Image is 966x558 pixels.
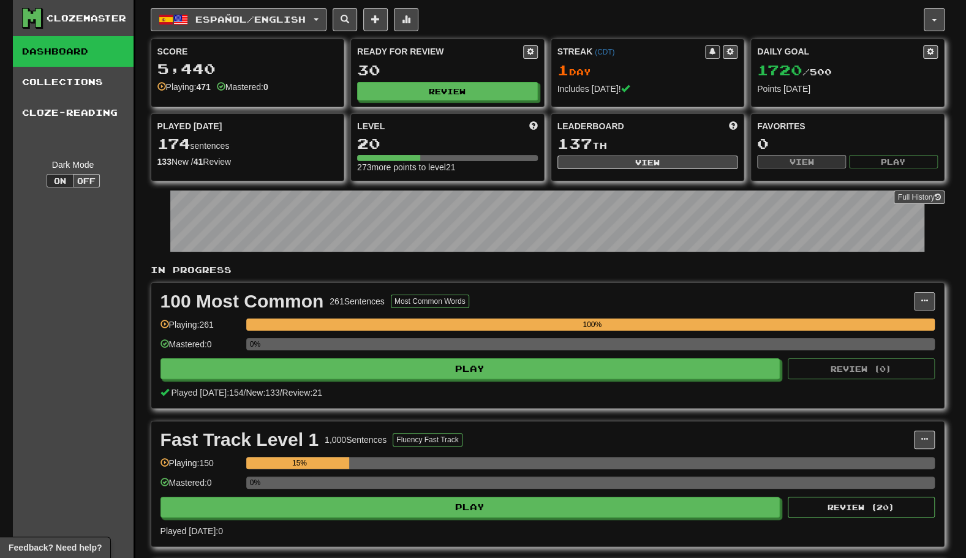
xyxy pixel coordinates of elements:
button: Review (0) [788,358,935,379]
strong: 41 [194,157,203,167]
span: Español / English [195,14,306,25]
button: On [47,174,74,187]
div: Playing: 261 [160,319,240,339]
div: Day [557,62,738,78]
div: Mastered: 0 [160,477,240,497]
div: Mastered: 0 [160,338,240,358]
button: Play [160,358,780,379]
button: Review [357,82,538,100]
button: Play [849,155,938,168]
div: 5,440 [157,61,338,77]
a: Cloze-Reading [13,97,134,128]
button: View [557,156,738,169]
div: 100% [250,319,935,331]
div: 273 more points to level 21 [357,161,538,173]
div: sentences [157,136,338,152]
div: Score [157,45,338,58]
span: 174 [157,135,191,152]
div: Dark Mode [22,159,124,171]
a: Dashboard [13,36,134,67]
button: Español/English [151,8,326,31]
span: / [280,388,282,398]
span: Score more points to level up [529,120,538,132]
span: Open feedback widget [9,541,102,554]
strong: 471 [196,82,210,92]
span: Leaderboard [557,120,624,132]
span: Played [DATE]: 0 [160,526,223,536]
div: Fast Track Level 1 [160,431,319,449]
span: Level [357,120,385,132]
button: View [757,155,846,168]
span: 1 [557,61,569,78]
div: Mastered: [217,81,268,93]
span: 1720 [757,61,802,78]
span: Played [DATE]: 154 [171,388,243,398]
button: Fluency Fast Track [393,433,462,447]
div: 20 [357,136,538,151]
div: th [557,136,738,152]
span: This week in points, UTC [729,120,738,132]
span: New: 133 [246,388,279,398]
span: 137 [557,135,592,152]
button: More stats [394,8,418,31]
span: Review: 21 [282,388,322,398]
div: 261 Sentences [330,295,385,307]
div: Includes [DATE]! [557,83,738,95]
div: Daily Goal [757,45,923,59]
a: (CDT) [595,48,614,56]
div: Playing: 150 [160,457,240,477]
button: Add sentence to collection [363,8,388,31]
div: 30 [357,62,538,78]
strong: 133 [157,157,172,167]
button: Search sentences [333,8,357,31]
div: Points [DATE] [757,83,938,95]
strong: 0 [263,82,268,92]
button: Most Common Words [391,295,469,308]
div: 15% [250,457,349,469]
button: Play [160,497,780,518]
button: Review (20) [788,497,935,518]
p: In Progress [151,264,945,276]
button: Off [73,174,100,187]
div: New / Review [157,156,338,168]
span: / 500 [757,67,832,77]
div: 0 [757,136,938,151]
div: 100 Most Common [160,292,324,311]
span: / [243,388,246,398]
a: Full History [894,190,944,204]
div: Favorites [757,120,938,132]
span: Played [DATE] [157,120,222,132]
div: Clozemaster [47,12,126,25]
a: Collections [13,67,134,97]
div: Streak [557,45,706,58]
div: Ready for Review [357,45,523,58]
div: 1,000 Sentences [325,434,387,446]
div: Playing: [157,81,211,93]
